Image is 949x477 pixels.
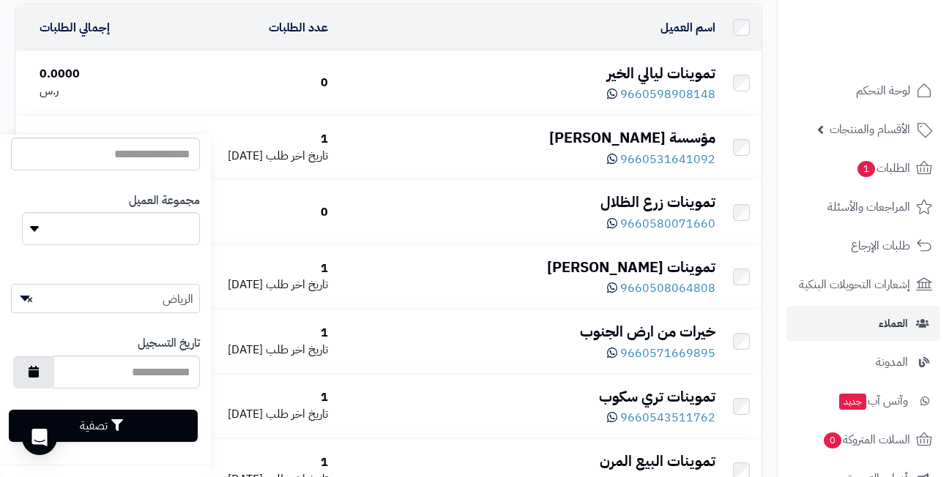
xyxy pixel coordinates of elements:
a: المراجعات والأسئلة [786,189,940,225]
span: طلبات الإرجاع [851,236,910,256]
span: تاريخ اخر طلب [266,341,328,358]
div: تموينات ليالي الخير [340,63,715,84]
a: 9660580071660 [607,215,715,233]
label: مجموعة العميل [129,192,200,209]
div: 1 [166,454,328,471]
div: 0.0000 [40,66,155,83]
span: جديد [839,394,866,410]
a: 9660543511762 [607,409,715,427]
div: 1 [166,131,328,148]
a: لوحة التحكم [786,73,940,108]
span: 9660580071660 [620,215,715,233]
a: المدونة [786,345,940,380]
div: 517.5000 [40,131,155,148]
span: المدونة [876,352,908,372]
img: logo-2.png [849,40,935,70]
span: 9660571669895 [620,345,715,362]
div: ر.س [40,83,155,99]
span: الرياض [12,285,199,314]
div: [DATE] [166,342,328,358]
div: 0 [166,204,328,221]
a: إشعارات التحويلات البنكية [786,267,940,302]
span: 0 [824,432,841,448]
a: 9660571669895 [607,345,715,362]
div: 1 [166,325,328,342]
div: 0 [166,75,328,91]
div: [DATE] [166,277,328,293]
a: اسم العميل [660,19,715,37]
a: 9660531641092 [607,151,715,168]
span: إشعارات التحويلات البنكية [799,274,910,295]
span: العملاء [879,313,908,334]
a: عدد الطلبات [269,19,328,37]
span: 9660531641092 [620,151,715,168]
span: 9660543511762 [620,409,715,427]
div: تموينات البيع المرن [340,451,715,472]
div: 1 [166,389,328,406]
span: 9660598908148 [620,86,715,103]
button: تصفية [9,410,198,442]
div: 1 [166,260,328,277]
a: السلات المتروكة0 [786,422,940,457]
div: تموينات تري سكوب [340,386,715,407]
span: وآتس آب [838,391,908,411]
span: المراجعات والأسئلة [827,197,910,217]
span: 1 [857,161,875,177]
span: السلات المتروكة [822,429,910,450]
span: تاريخ اخر طلب [266,405,328,423]
a: الطلبات1 [786,151,940,186]
a: وآتس آبجديد [786,383,940,418]
div: تموينات [PERSON_NAME] [340,257,715,278]
a: طلبات الإرجاع [786,228,940,263]
span: 9660508064808 [620,279,715,297]
span: تاريخ اخر طلب [266,147,328,165]
div: تموينات زرع الظلال [340,192,715,213]
div: [DATE] [166,406,328,423]
span: الأقسام والمنتجات [830,119,910,140]
div: Open Intercom Messenger [22,420,57,455]
div: [DATE] [166,148,328,165]
span: الرياض [11,284,200,313]
a: العملاء [786,306,940,341]
label: تاريخ التسجيل [138,335,200,352]
a: 9660508064808 [607,279,715,297]
a: إجمالي الطلبات [40,19,110,37]
span: تاريخ اخر طلب [266,276,328,293]
div: مؤسسة [PERSON_NAME] [340,127,715,149]
div: خيرات من ارض الجنوب [340,321,715,342]
span: الطلبات [856,158,910,179]
a: 9660598908148 [607,86,715,103]
span: لوحة التحكم [856,80,910,101]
